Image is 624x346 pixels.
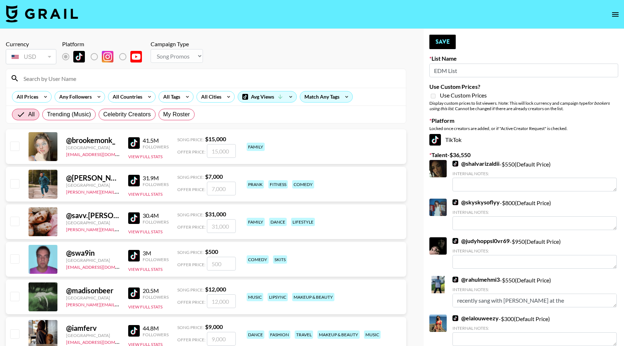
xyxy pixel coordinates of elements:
[429,100,610,111] em: for bookers using this list
[177,287,204,293] span: Song Price:
[130,51,142,62] img: YouTube
[66,333,120,338] div: [GEOGRAPHIC_DATA]
[205,248,218,255] strong: $ 500
[128,191,162,197] button: View Full Stats
[207,219,236,233] input: 31,000
[66,182,120,188] div: [GEOGRAPHIC_DATA]
[273,255,287,264] div: skits
[205,135,226,142] strong: $ 15,000
[177,149,205,155] span: Offer Price:
[452,276,500,283] a: @rahulmehmi3
[177,174,204,180] span: Song Price:
[143,332,169,337] div: Followers
[452,315,499,322] a: @elalouweezy
[452,315,458,321] img: TikTok
[7,51,55,63] div: USD
[177,187,205,192] span: Offer Price:
[143,250,169,257] div: 3M
[151,40,203,48] div: Campaign Type
[452,248,617,254] div: Internal Notes:
[440,92,487,99] span: Use Custom Prices
[608,7,623,22] button: open drawer
[268,293,288,301] div: lipsync
[429,151,618,159] label: Talent - $ 36,550
[452,161,458,166] img: TikTok
[429,100,618,111] div: Display custom prices to list viewers. Note: This will lock currency and campaign type . Cannot b...
[66,300,173,307] a: [PERSON_NAME][EMAIL_ADDRESS][DOMAIN_NAME]
[66,211,120,220] div: @ savv.[PERSON_NAME]
[452,238,458,244] img: TikTok
[207,182,236,195] input: 7,000
[66,225,173,232] a: [PERSON_NAME][EMAIL_ADDRESS][DOMAIN_NAME]
[143,137,169,144] div: 41.5M
[28,110,35,119] span: All
[66,295,120,300] div: [GEOGRAPHIC_DATA]
[128,250,140,261] img: TikTok
[429,126,618,131] div: Locked once creators are added, or if "Active Creator Request" is checked.
[47,110,91,119] span: Trending (Music)
[177,337,205,342] span: Offer Price:
[128,267,162,272] button: View Full Stats
[197,91,223,102] div: All Cities
[452,160,499,167] a: @shalvarizaldii
[108,91,144,102] div: All Countries
[143,144,169,150] div: Followers
[66,136,120,145] div: @ brookemonk_
[452,276,617,307] div: - $ 550 (Default Price)
[452,171,617,176] div: Internal Notes:
[238,91,296,102] div: Avg Views
[66,263,139,270] a: [EMAIL_ADDRESS][DOMAIN_NAME]
[66,258,120,263] div: [GEOGRAPHIC_DATA]
[128,304,162,310] button: View Full Stats
[143,182,169,187] div: Followers
[429,83,618,90] label: Use Custom Prices?
[429,35,456,49] button: Save
[452,209,617,215] div: Internal Notes:
[66,286,120,295] div: @ madisonbeer
[452,199,617,230] div: - $ 800 (Default Price)
[62,40,148,48] div: Platform
[177,137,204,142] span: Song Price:
[6,40,56,48] div: Currency
[102,51,113,62] img: Instagram
[128,325,140,337] img: TikTok
[177,325,204,330] span: Song Price:
[205,211,226,217] strong: $ 31,000
[317,330,360,339] div: makeup & beauty
[205,323,223,330] strong: $ 9,000
[429,55,618,62] label: List Name
[268,180,288,189] div: fitness
[143,325,169,332] div: 44.8M
[55,91,93,102] div: Any Followers
[143,257,169,262] div: Followers
[163,110,190,119] span: My Roster
[143,212,169,219] div: 30.4M
[429,134,441,146] img: TikTok
[205,173,223,180] strong: $ 7,000
[19,73,402,84] input: Search by User Name
[452,237,510,245] a: @judyhoppsl0vr69
[6,48,56,66] div: Remove selected talent to change your currency
[452,160,617,191] div: - $ 550 (Default Price)
[452,287,617,292] div: Internal Notes:
[269,218,287,226] div: dance
[207,257,236,271] input: 500
[207,332,236,346] input: 9,000
[177,299,205,305] span: Offer Price:
[452,199,458,205] img: TikTok
[452,325,617,331] div: Internal Notes:
[128,137,140,149] img: TikTok
[73,51,85,62] img: TikTok
[66,150,139,157] a: [EMAIL_ADDRESS][DOMAIN_NAME]
[295,330,313,339] div: travel
[291,218,315,226] div: lifestyle
[177,212,204,217] span: Song Price:
[6,5,78,22] img: Grail Talent
[205,286,226,293] strong: $ 12,000
[452,237,617,269] div: - $ 950 (Default Price)
[247,180,264,189] div: prank
[247,293,263,301] div: music
[429,117,618,124] label: Platform
[177,224,205,230] span: Offer Price:
[247,255,269,264] div: comedy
